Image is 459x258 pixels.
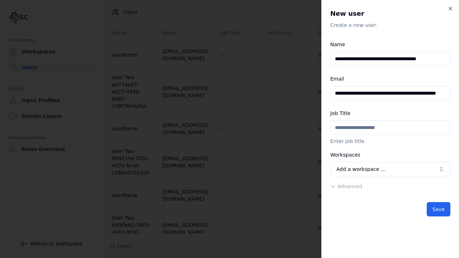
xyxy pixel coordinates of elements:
[337,183,362,189] span: Advanced
[330,76,344,82] label: Email
[330,138,450,145] p: Enter job title.
[330,110,350,116] label: Job Title
[427,202,450,216] button: Save
[330,21,450,29] p: Create a new user.
[330,183,362,190] button: Advanced
[330,152,360,158] label: Workspaces
[330,9,450,19] h2: New user
[330,42,345,47] label: Name
[336,166,386,173] span: Add a workspace …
